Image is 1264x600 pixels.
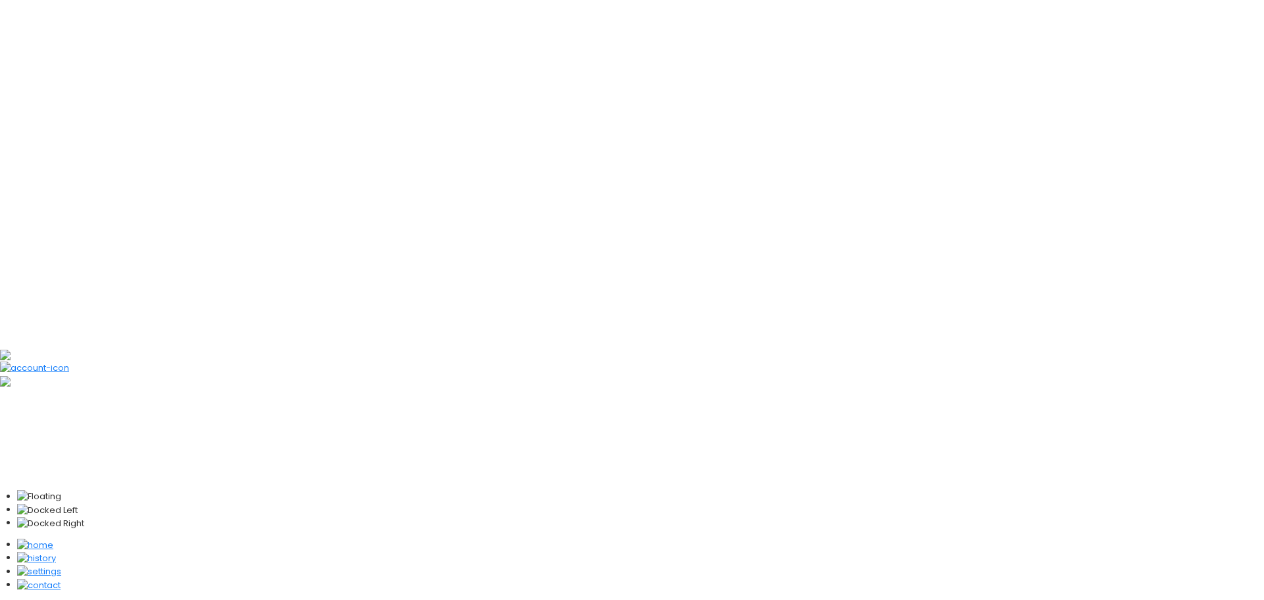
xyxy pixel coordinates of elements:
img: Home [17,539,53,552]
img: History [17,552,56,565]
img: Contact [17,579,61,592]
img: Floating [17,490,61,503]
img: Docked Left [17,504,78,517]
img: Settings [17,565,61,578]
img: Docked Right [17,517,84,530]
